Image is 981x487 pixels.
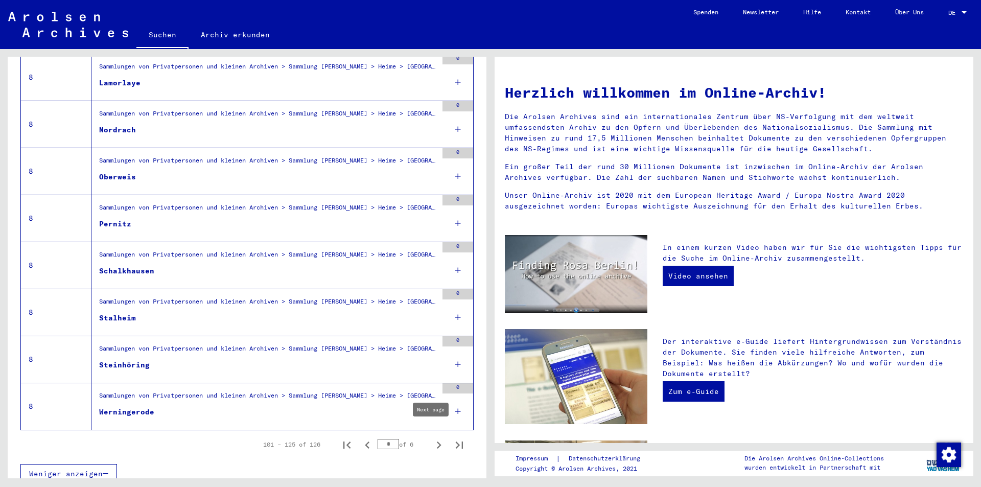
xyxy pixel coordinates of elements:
p: Die Arolsen Archives Online-Collections [744,454,884,463]
p: Der interaktive e-Guide liefert Hintergrundwissen zum Verständnis der Dokumente. Sie finden viele... [663,336,963,379]
p: In einem kurzen Video haben wir für Sie die wichtigsten Tipps für die Suche im Online-Archiv zusa... [663,242,963,264]
div: Stalheim [99,313,136,323]
button: Next page [429,434,449,455]
div: 0 [442,101,473,111]
div: 0 [442,148,473,158]
a: Zum e-Guide [663,381,725,402]
div: Schalkhausen [99,266,154,276]
div: Sammlungen von Privatpersonen und kleinen Archiven > Sammlung [PERSON_NAME] > Heime > [GEOGRAPHIC... [99,203,437,217]
p: Ein großer Teil der rund 30 Millionen Dokumente ist inzwischen im Online-Archiv der Arolsen Archi... [505,161,963,183]
div: Pernitz [99,219,131,229]
div: Sammlungen von Privatpersonen und kleinen Archiven > Sammlung [PERSON_NAME] > Heime > [GEOGRAPHIC... [99,156,437,170]
td: 8 [21,101,91,148]
td: 8 [21,242,91,289]
div: Sammlungen von Privatpersonen und kleinen Archiven > Sammlung [PERSON_NAME] > Heime > [GEOGRAPHIC... [99,297,437,311]
img: yv_logo.png [924,450,963,476]
td: 8 [21,336,91,383]
div: Nordrach [99,125,136,135]
a: Suchen [136,22,189,49]
div: 0 [442,383,473,393]
h1: Herzlich willkommen im Online-Archiv! [505,82,963,103]
div: Sammlungen von Privatpersonen und kleinen Archiven > Sammlung [PERSON_NAME] > Heime > [GEOGRAPHIC... [99,109,437,123]
p: Copyright © Arolsen Archives, 2021 [516,464,652,473]
div: Sammlungen von Privatpersonen und kleinen Archiven > Sammlung [PERSON_NAME] > Heime > [GEOGRAPHIC... [99,62,437,76]
td: 8 [21,54,91,101]
span: Weniger anzeigen [29,469,103,478]
div: Sammlungen von Privatpersonen und kleinen Archiven > Sammlung [PERSON_NAME] > Heime > [GEOGRAPHIC... [99,391,437,405]
td: 8 [21,195,91,242]
a: Datenschutzerklärung [560,453,652,464]
div: Werningerode [99,407,154,418]
p: Unser Online-Archiv ist 2020 mit dem European Heritage Award / Europa Nostra Award 2020 ausgezeic... [505,190,963,212]
img: eguide.jpg [505,329,647,424]
img: Zustimmung ändern [937,443,961,467]
div: 0 [442,195,473,205]
a: Archiv erkunden [189,22,282,47]
img: video.jpg [505,235,647,313]
button: Previous page [357,434,378,455]
a: Impressum [516,453,556,464]
div: Oberweis [99,172,136,182]
div: Sammlungen von Privatpersonen und kleinen Archiven > Sammlung [PERSON_NAME] > Heime > [GEOGRAPHIC... [99,344,437,358]
div: Lamorlaye [99,78,141,88]
td: 8 [21,148,91,195]
td: 8 [21,289,91,336]
div: 0 [442,289,473,299]
td: 8 [21,383,91,430]
button: First page [337,434,357,455]
p: Die Arolsen Archives sind ein internationales Zentrum über NS-Verfolgung mit dem weltweit umfasse... [505,111,963,154]
div: 0 [442,242,473,252]
span: DE [948,9,960,16]
p: wurden entwickelt in Partnerschaft mit [744,463,884,472]
div: 101 – 125 of 126 [263,440,320,449]
button: Last page [449,434,470,455]
img: Arolsen_neg.svg [8,12,128,37]
div: Zustimmung ändern [936,442,961,467]
div: Steinhöring [99,360,150,370]
div: | [516,453,652,464]
a: Video ansehen [663,266,734,286]
div: Sammlungen von Privatpersonen und kleinen Archiven > Sammlung [PERSON_NAME] > Heime > [GEOGRAPHIC... [99,250,437,264]
div: 0 [442,54,473,64]
div: 0 [442,336,473,346]
div: of 6 [378,439,429,449]
button: Weniger anzeigen [20,464,117,483]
